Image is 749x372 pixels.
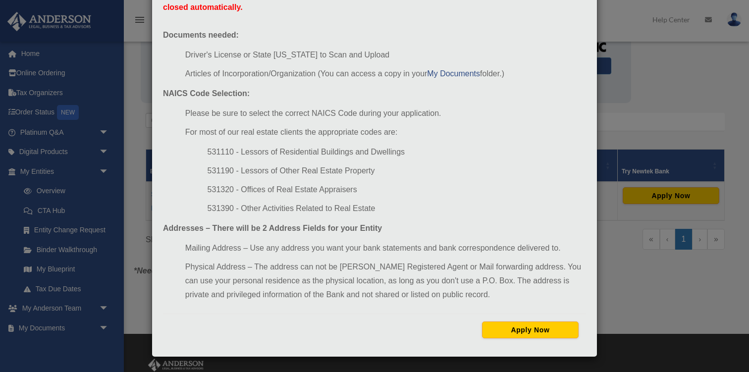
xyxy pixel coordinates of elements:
[185,260,586,302] li: Physical Address – The address can not be [PERSON_NAME] Registered Agent or Mail forwarding addre...
[208,164,586,178] li: 531190 - Lessors of Other Real Estate Property
[163,31,239,39] strong: Documents needed:
[185,67,586,81] li: Articles of Incorporation/Organization (You can access a copy in your folder.)
[208,145,586,159] li: 531110 - Lessors of Residential Buildings and Dwellings
[185,48,586,62] li: Driver's License or State [US_STATE] to Scan and Upload
[185,106,586,120] li: Please be sure to select the correct NAICS Code during your application.
[208,202,586,215] li: 531390 - Other Activities Related to Real Estate
[427,69,480,78] a: My Documents
[185,125,586,139] li: For most of our real estate clients the appropriate codes are:
[208,183,586,197] li: 531320 - Offices of Real Estate Appraisers
[185,241,586,255] li: Mailing Address – Use any address you want your bank statements and bank correspondence delivered...
[163,224,382,232] strong: Addresses – There will be 2 Address Fields for your Entity
[482,321,579,338] button: Apply Now
[163,89,250,98] strong: NAICS Code Selection:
